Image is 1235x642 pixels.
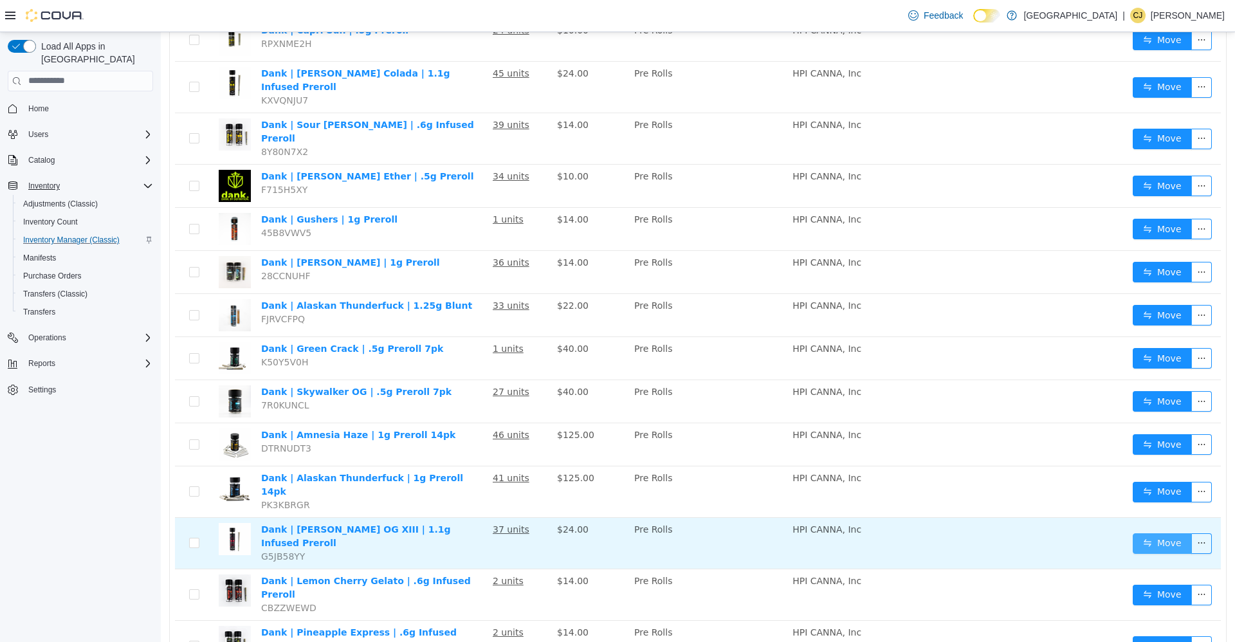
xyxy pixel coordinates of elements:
u: 39 units [332,87,369,98]
span: CBZZWEWD [100,571,156,581]
button: icon: swapMove [972,96,1031,117]
a: Manifests [18,250,61,266]
span: $40.00 [396,354,428,365]
a: Dank | Alaskan Thunderfuck | 1.25g Blunt [100,268,311,279]
td: Pre Rolls [468,219,627,262]
a: Inventory Manager (Classic) [18,232,125,248]
span: HPI CANNA, Inc [632,441,700,451]
button: Catalog [3,151,158,169]
a: Transfers [18,304,60,320]
a: Dank | Gushers | 1g Preroll [100,182,237,192]
span: $125.00 [396,398,434,408]
button: Adjustments (Classic) [13,195,158,213]
img: Dank | Runtz Ether | .5g Preroll hero shot [58,138,90,170]
td: Pre Rolls [468,434,627,486]
span: Transfers (Classic) [18,286,153,302]
span: Catalog [28,155,55,165]
span: 45B8VWV5 [100,196,151,206]
button: icon: swapMove [972,45,1031,66]
td: Pre Rolls [468,391,627,434]
span: Inventory [23,178,153,194]
span: Settings [28,385,56,395]
a: Adjustments (Classic) [18,196,103,212]
u: 41 units [332,441,369,451]
span: Feedback [924,9,963,22]
button: Transfers (Classic) [13,285,158,303]
button: icon: swapMove [972,273,1031,293]
button: Inventory [3,177,158,195]
u: 37 units [332,492,369,502]
u: 45 units [332,36,369,46]
a: Transfers (Classic) [18,286,93,302]
span: $14.00 [396,595,428,605]
img: Dank | Skywalker OG | .5g Preroll 7pk hero shot [58,353,90,385]
button: Users [3,125,158,143]
td: Pre Rolls [468,30,627,81]
span: HPI CANNA, Inc [632,225,700,235]
button: Manifests [13,249,158,267]
button: icon: ellipsis [1030,501,1051,522]
img: Dank | Lemon Cherry Gelato | .6g Infused Preroll hero shot [58,542,90,574]
span: Users [28,129,48,140]
button: Operations [3,329,158,347]
span: G5JB58YY [100,519,144,529]
button: icon: swapMove [972,143,1031,164]
img: Dank | Gushers | 1g Preroll hero shot [58,181,90,213]
button: icon: ellipsis [1030,230,1051,250]
u: 34 units [332,139,369,149]
u: 27 units [332,354,369,365]
button: icon: swapMove [972,402,1031,423]
td: Pre Rolls [468,81,627,133]
span: $24.00 [396,36,428,46]
span: 28CCNUHF [100,239,150,249]
button: Catalog [23,152,60,168]
a: Inventory Count [18,214,83,230]
span: HPI CANNA, Inc [632,544,700,554]
td: Pre Rolls [468,305,627,348]
span: KXVQNJU7 [100,63,147,73]
a: Dank | Green Crack | .5g Preroll 7pk [100,311,282,322]
button: Home [3,99,158,118]
span: Inventory Manager (Classic) [18,232,153,248]
span: $14.00 [396,225,428,235]
span: $14.00 [396,544,428,554]
span: HPI CANNA, Inc [632,36,700,46]
button: Settings [3,380,158,399]
button: Reports [3,354,158,372]
span: $14.00 [396,182,428,192]
span: Users [23,127,153,142]
span: Reports [28,358,55,369]
span: FJRVCFPQ [100,282,144,292]
button: icon: swapMove [972,450,1031,470]
a: Dank | [PERSON_NAME] Ether | .5g Preroll [100,139,313,149]
div: Charles Jagroop [1130,8,1146,23]
span: Reports [23,356,153,371]
span: K50Y5V0H [100,325,147,335]
a: Dank | Skywalker OG | .5g Preroll 7pk [100,354,291,365]
span: Adjustments (Classic) [18,196,153,212]
button: Inventory Count [13,213,158,231]
a: Dank | [PERSON_NAME] | 1g Preroll [100,225,279,235]
td: Pre Rolls [468,176,627,219]
span: $22.00 [396,268,428,279]
span: HPI CANNA, Inc [632,354,700,365]
span: Settings [23,381,153,398]
u: 33 units [332,268,369,279]
span: Operations [23,330,153,345]
span: Load All Apps in [GEOGRAPHIC_DATA] [36,40,153,66]
nav: Complex example [8,94,153,433]
span: Manifests [23,253,56,263]
span: PK3KBRGR [100,468,149,478]
span: RPXNME2H [100,6,151,17]
button: icon: ellipsis [1030,359,1051,380]
button: icon: ellipsis [1030,553,1051,573]
span: Inventory Count [23,217,78,227]
span: Purchase Orders [23,271,82,281]
u: 2 units [332,595,363,605]
u: 1 units [332,182,363,192]
button: icon: ellipsis [1030,187,1051,207]
button: Users [23,127,53,142]
span: HPI CANNA, Inc [632,139,700,149]
span: $40.00 [396,311,428,322]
